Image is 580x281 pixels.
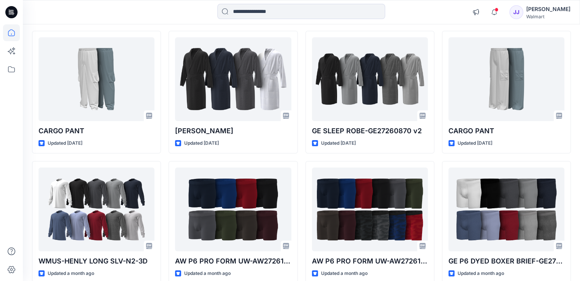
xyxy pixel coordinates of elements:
[48,270,94,278] p: Updated a month ago
[448,256,564,267] p: GE P6 DYED BOXER BRIEF-GE27260848
[312,37,428,121] a: GE SLEEP ROBE-GE27260870 v2
[458,270,504,278] p: Updated a month ago
[458,139,492,147] p: Updated [DATE]
[321,270,368,278] p: Updated a month ago
[39,256,154,267] p: WMUS-HENLY LONG SLV-N2-3D
[448,37,564,121] a: CARGO PANT
[184,270,231,278] p: Updated a month ago
[526,5,570,14] div: [PERSON_NAME]
[526,14,570,19] div: Walmart
[312,126,428,136] p: GE SLEEP ROBE-GE27260870 v2
[48,139,82,147] p: Updated [DATE]
[39,126,154,136] p: CARGO PANT
[312,168,428,251] a: AW P6 PRO FORM UW-AW27261890
[175,126,291,136] p: [PERSON_NAME]
[175,168,291,251] a: AW P6 PRO FORM UW-AW27261889
[175,256,291,267] p: AW P6 PRO FORM UW-AW27261889
[39,168,154,251] a: WMUS-HENLY LONG SLV-N2-3D
[448,168,564,251] a: GE P6 DYED BOXER BRIEF-GE27260848
[321,139,356,147] p: Updated [DATE]
[312,256,428,267] p: AW P6 PRO FORM UW-AW27261890
[184,139,219,147] p: Updated [DATE]
[448,126,564,136] p: CARGO PANT
[509,5,523,19] div: JJ
[39,37,154,121] a: CARGO PANT
[175,37,291,121] a: TERRY ROBE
